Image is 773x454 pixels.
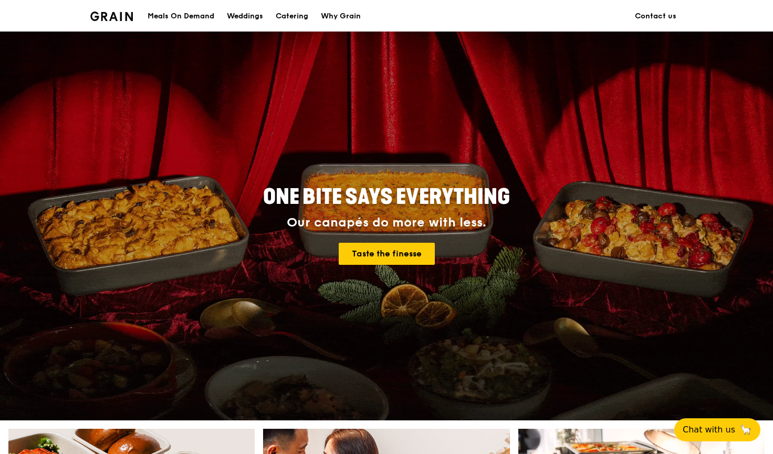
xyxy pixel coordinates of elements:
a: Weddings [221,1,269,32]
a: Taste the finesse [339,243,435,265]
span: ONE BITE SAYS EVERYTHING [263,184,510,210]
a: Catering [269,1,315,32]
div: Meals On Demand [148,1,214,32]
span: 🦙 [739,424,752,436]
a: Contact us [629,1,683,32]
div: Catering [276,1,308,32]
a: Why Grain [315,1,367,32]
div: Our canapés do more with less. [197,215,576,230]
div: Why Grain [321,1,361,32]
img: Grain [90,12,133,21]
div: Weddings [227,1,263,32]
span: Chat with us [683,424,735,436]
button: Chat with us🦙 [674,418,760,441]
